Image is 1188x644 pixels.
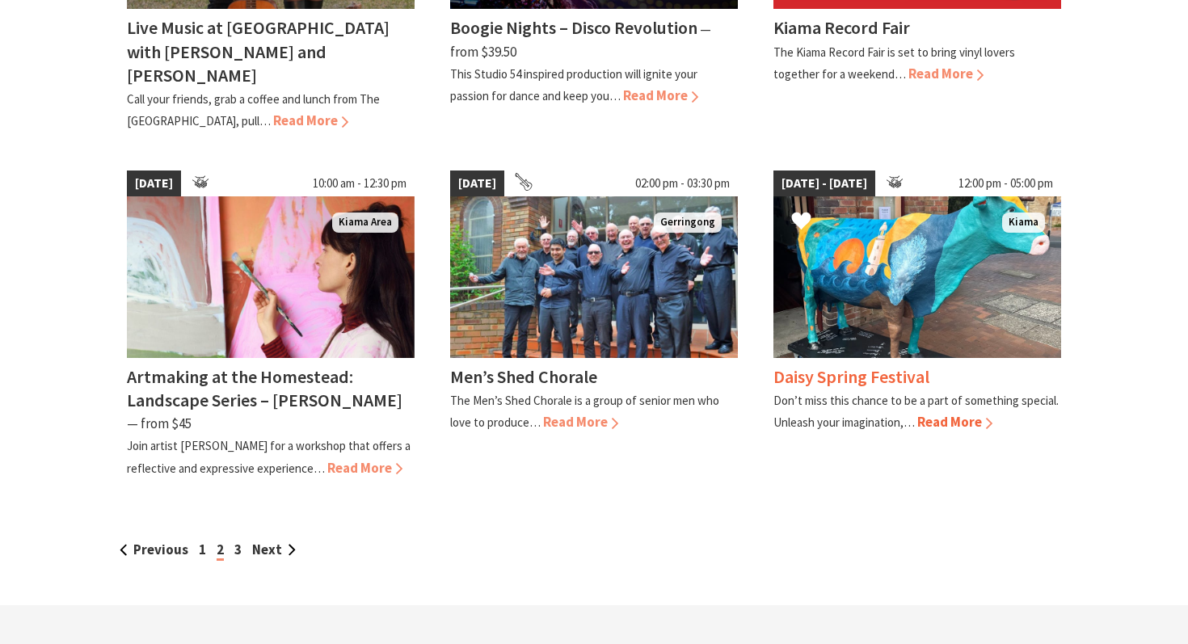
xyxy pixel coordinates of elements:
p: This Studio 54 inspired production will ignite your passion for dance and keep you… [450,66,697,103]
p: The Men’s Shed Chorale is a group of senior men who love to produce… [450,393,719,430]
span: Read More [917,413,992,431]
p: Call your friends, grab a coffee and lunch from The [GEOGRAPHIC_DATA], pull… [127,91,380,128]
a: [DATE] - [DATE] 12:00 pm - 05:00 pm Dairy Cow Art Kiama Daisy Spring Festival Don’t miss this cha... [773,170,1061,479]
h4: Artmaking at the Homestead: Landscape Series – [PERSON_NAME] [127,365,402,411]
span: Read More [327,459,402,477]
span: 2 [217,541,224,561]
a: 3 [234,541,242,558]
p: The Kiama Record Fair is set to bring vinyl lovers together for a weekend… [773,44,1015,82]
h4: Boogie Nights – Disco Revolution [450,16,697,39]
img: Dairy Cow Art [773,196,1061,358]
span: 12:00 pm - 05:00 pm [950,170,1061,196]
img: Artist holds paint brush whilst standing with several artworks behind her [127,196,415,358]
a: 1 [199,541,206,558]
h4: Kiama Record Fair [773,16,910,39]
img: Members of the Chorale standing on steps [450,196,738,358]
h4: Men’s Shed Chorale [450,365,597,388]
span: Read More [543,413,618,431]
span: 02:00 pm - 03:30 pm [627,170,738,196]
span: ⁠— from $39.50 [450,20,711,60]
span: Read More [908,65,984,82]
span: Kiama [1002,213,1045,233]
span: [DATE] - [DATE] [773,170,875,196]
a: Previous [120,541,188,558]
span: [DATE] [450,170,504,196]
span: 10:00 am - 12:30 pm [305,170,415,196]
p: Join artist [PERSON_NAME] for a workshop that offers a reflective and expressive experience… [127,438,411,475]
h4: Live Music at [GEOGRAPHIC_DATA] with [PERSON_NAME] and [PERSON_NAME] [127,16,390,86]
h4: Daisy Spring Festival [773,365,929,388]
span: Read More [273,112,348,129]
span: [DATE] [127,170,181,196]
span: Read More [623,86,698,104]
span: ⁠— from $45 [127,415,192,432]
a: [DATE] 02:00 pm - 03:30 pm Members of the Chorale standing on steps Gerringong Men’s Shed Chorale... [450,170,738,479]
a: Next [252,541,296,558]
span: Kiama Area [332,213,398,233]
button: Click to Favourite Daisy Spring Festival [775,195,828,250]
p: Don’t miss this chance to be a part of something special. Unleash your imagination,… [773,393,1059,430]
a: [DATE] 10:00 am - 12:30 pm Artist holds paint brush whilst standing with several artworks behind ... [127,170,415,479]
span: Gerringong [654,213,722,233]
